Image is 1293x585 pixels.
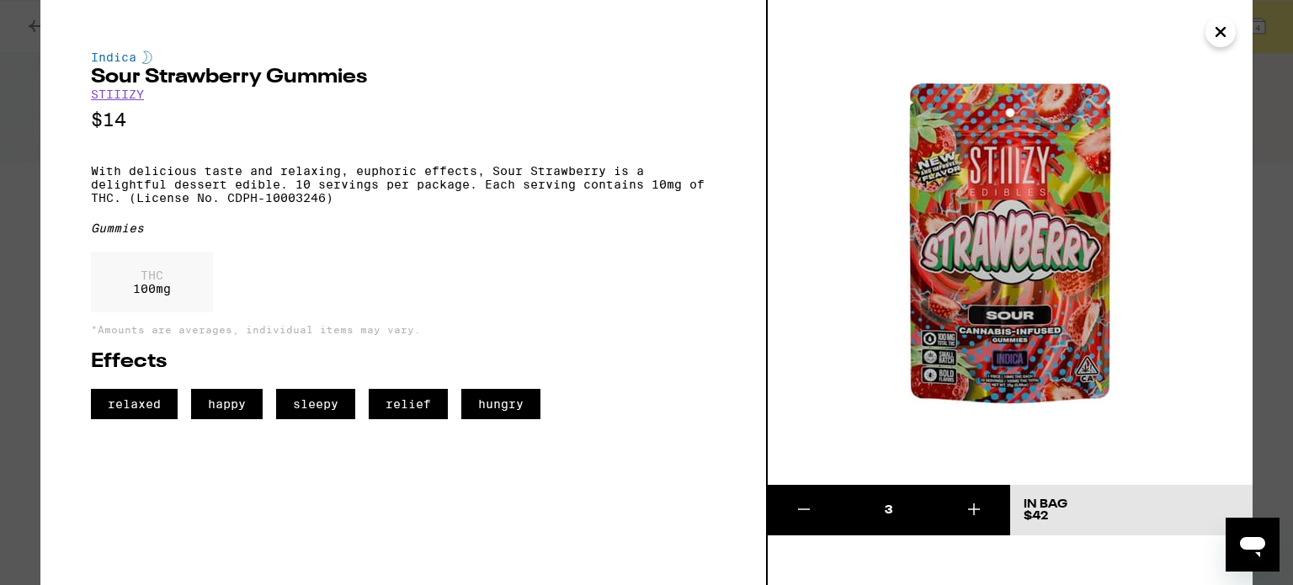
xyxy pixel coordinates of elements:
[91,164,716,205] p: With delicious taste and relaxing, euphoric effects, Sour Strawberry is a delightful dessert edib...
[91,389,178,419] span: relaxed
[91,88,144,101] a: STIIIZY
[191,389,263,419] span: happy
[91,352,716,372] h2: Effects
[1226,518,1280,572] iframe: Button to launch messaging window
[91,221,716,235] div: Gummies
[1024,510,1048,522] span: $42
[1024,498,1067,510] div: In Bag
[1205,17,1236,47] button: Close
[91,51,716,64] div: Indica
[1010,485,1253,535] button: In Bag$42
[133,269,171,282] p: THC
[91,252,213,312] div: 100 mg
[461,389,540,419] span: hungry
[91,67,716,88] h2: Sour Strawberry Gummies
[142,51,152,64] img: indicaColor.svg
[91,324,716,335] p: *Amounts are averages, individual items may vary.
[840,502,937,519] div: 3
[369,389,448,419] span: relief
[91,109,716,130] p: $14
[276,389,355,419] span: sleepy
